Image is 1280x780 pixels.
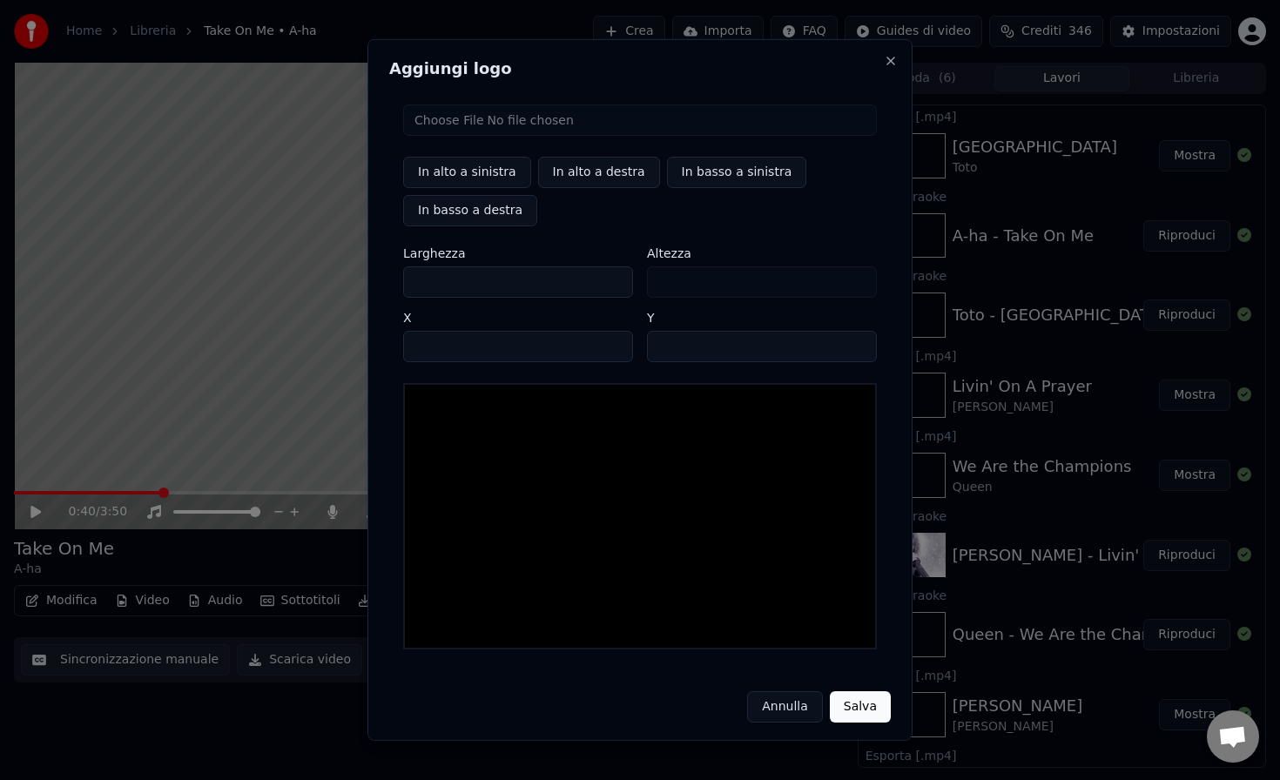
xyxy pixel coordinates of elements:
h2: Aggiungi logo [389,61,891,77]
label: Y [647,312,877,324]
button: In alto a destra [538,157,660,188]
button: In alto a sinistra [403,157,531,188]
label: Altezza [647,247,877,259]
button: In basso a destra [403,195,537,226]
label: Larghezza [403,247,633,259]
button: Salva [830,691,891,723]
button: Annulla [747,691,823,723]
button: In basso a sinistra [667,157,807,188]
label: X [403,312,633,324]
